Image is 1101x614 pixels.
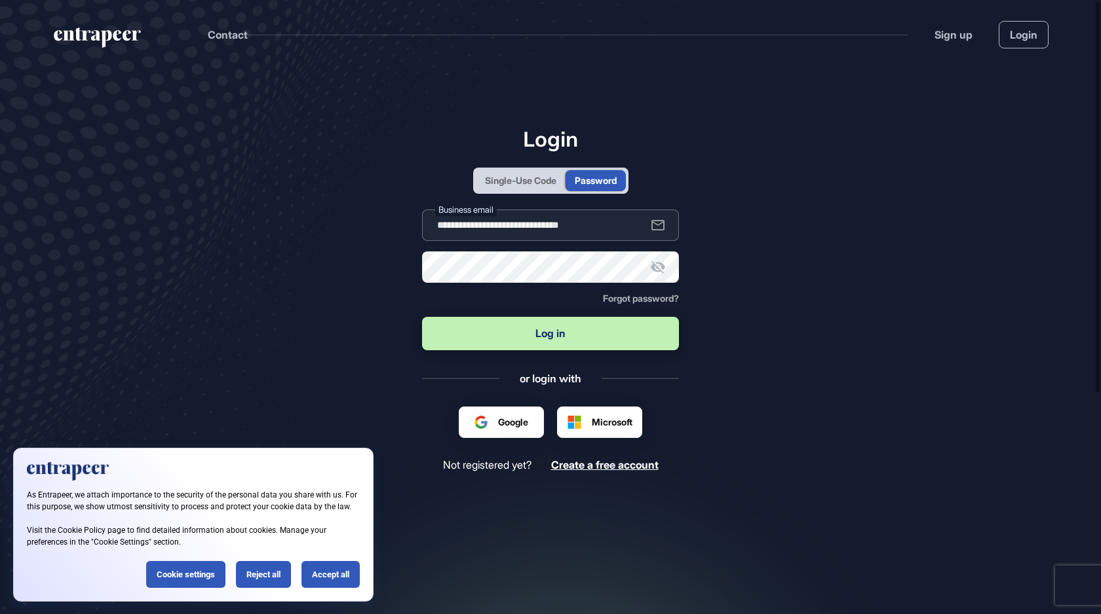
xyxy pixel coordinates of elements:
[551,459,659,471] a: Create a free account
[575,173,617,187] div: Password
[485,173,556,187] div: Single-Use Code
[999,21,1049,48] a: Login
[422,317,679,350] button: Log in
[208,26,248,43] button: Contact
[592,415,632,429] span: Microsoft
[520,371,581,386] div: or login with
[435,202,497,216] label: Business email
[52,27,142,52] a: entrapeer-logo
[603,293,679,304] a: Forgot password?
[935,27,973,43] a: Sign up
[443,459,531,471] span: Not registered yet?
[422,126,679,151] h1: Login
